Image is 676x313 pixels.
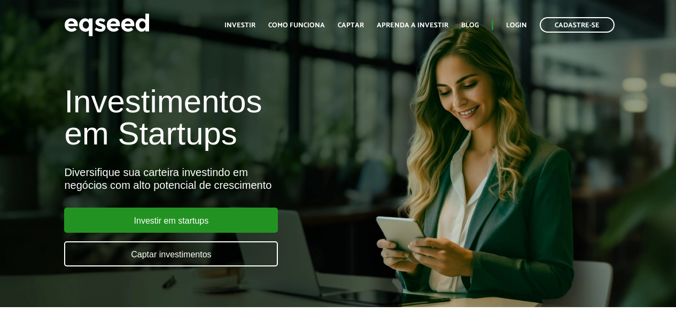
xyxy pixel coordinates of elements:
[64,241,278,266] a: Captar investimentos
[224,22,255,29] a: Investir
[268,22,325,29] a: Como funciona
[338,22,364,29] a: Captar
[64,166,386,192] div: Diversifique sua carteira investindo em negócios com alto potencial de crescimento
[506,22,527,29] a: Login
[64,208,278,233] a: Investir em startups
[64,11,150,39] img: EqSeed
[64,86,386,150] h1: Investimentos em Startups
[377,22,448,29] a: Aprenda a investir
[540,17,615,33] a: Cadastre-se
[461,22,479,29] a: Blog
